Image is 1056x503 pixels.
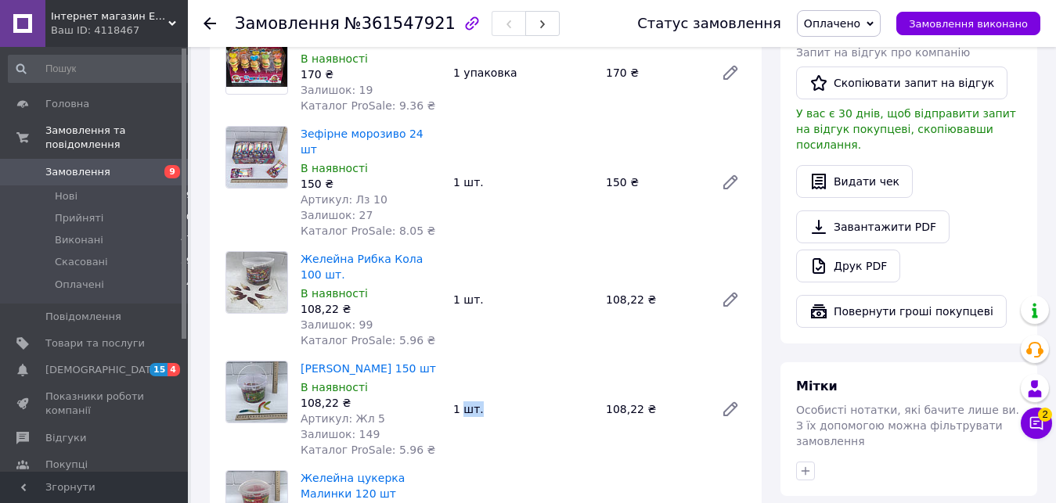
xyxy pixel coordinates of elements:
img: Желейна цукерка Черв'ячки 150 шт [226,361,287,422]
span: 39 [181,255,192,269]
img: Желейна Рибка Кола 100 шт. [226,252,287,313]
span: У вас є 30 днів, щоб відправити запит на відгук покупцеві, скопіювавши посилання. [796,107,1016,151]
div: 108,22 ₴ [301,395,441,411]
span: Залишок: 27 [301,209,373,221]
span: Залишок: 99 [301,318,373,331]
button: Чат з покупцем2 [1021,408,1052,439]
div: 150 ₴ [301,176,441,192]
div: Статус замовлення [637,16,781,31]
div: 170 ₴ [600,62,708,84]
span: 4 [168,363,180,376]
span: Каталог ProSale: 5.96 ₴ [301,444,435,456]
span: 9 [186,189,192,203]
span: Залишок: 149 [301,428,380,440]
div: Ваш ID: 4118467 [51,23,188,38]
span: Замовлення [235,14,340,33]
img: Желейна Цукерка Бургер Сендвіч 20 шт [226,41,287,87]
span: №361547921 [344,14,456,33]
span: Скасовані [55,255,108,269]
span: Покупці [45,458,88,472]
a: Редагувати [715,284,746,315]
span: 15 [150,363,168,376]
a: Зефірне морозиво 24 шт [301,128,423,156]
span: В наявності [301,287,368,300]
div: 150 ₴ [600,171,708,193]
span: Каталог ProSale: 8.05 ₴ [301,225,435,237]
a: Редагувати [715,393,746,425]
a: Друк PDF [796,250,900,282]
span: Товари та послуги [45,336,145,350]
span: 9 [164,165,180,178]
span: Повідомлення [45,310,121,324]
span: Мітки [796,379,838,393]
span: Каталог ProSale: 5.96 ₴ [301,334,435,347]
button: Скопіювати запит на відгук [796,66,1007,99]
span: Головна [45,97,89,111]
div: 1 шт. [447,171,600,193]
img: Зефірне морозиво 24 шт [226,127,287,188]
span: Замовлення [45,165,110,179]
span: Нові [55,189,77,203]
span: Відгуки [45,431,86,445]
input: Пошук [8,55,193,83]
span: Артикул: Жл 5 [301,412,385,425]
div: Повернутися назад [204,16,216,31]
span: 2 [1038,408,1052,422]
div: 108,22 ₴ [600,289,708,311]
span: Прийняті [55,211,103,225]
span: В наявності [301,52,368,65]
span: В наявності [301,162,368,174]
div: 108,22 ₴ [600,398,708,420]
div: 1 упаковка [447,62,600,84]
a: [PERSON_NAME] 150 шт [301,362,436,375]
a: Редагувати [715,57,746,88]
span: В наявності [301,381,368,393]
span: Залишок: 19 [301,84,373,96]
span: Виконані [55,233,103,247]
div: 1 шт. [447,398,600,420]
span: 4 [186,278,192,292]
a: Завантажити PDF [796,210,950,243]
div: 1 шт. [447,289,600,311]
button: Повернути гроші покупцеві [796,295,1007,328]
div: 108,22 ₴ [301,301,441,317]
span: Запит на відгук про компанію [796,46,970,59]
a: Редагувати [715,167,746,198]
span: [DEMOGRAPHIC_DATA] [45,363,161,377]
span: Показники роботи компанії [45,390,145,418]
span: Замовлення виконано [909,18,1028,30]
span: Замовлення та повідомлення [45,124,188,152]
span: Оплачені [55,278,104,292]
div: 170 ₴ [301,66,441,82]
a: Желейна Рибка Кола 100 шт. [301,253,423,281]
span: 0 [186,211,192,225]
span: Артикул: Лз 10 [301,193,387,206]
button: Замовлення виконано [896,12,1040,35]
span: 47 [181,233,192,247]
a: Желейна цукерка Малинки 120 шт [301,472,405,500]
button: Видати чек [796,165,913,198]
span: Каталог ProSale: 9.36 ₴ [301,99,435,112]
span: Оплачено [804,17,860,30]
span: Особисті нотатки, які бачите лише ви. З їх допомогою можна фільтрувати замовлення [796,404,1019,447]
span: Інтернет магазин Евріка [51,9,168,23]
